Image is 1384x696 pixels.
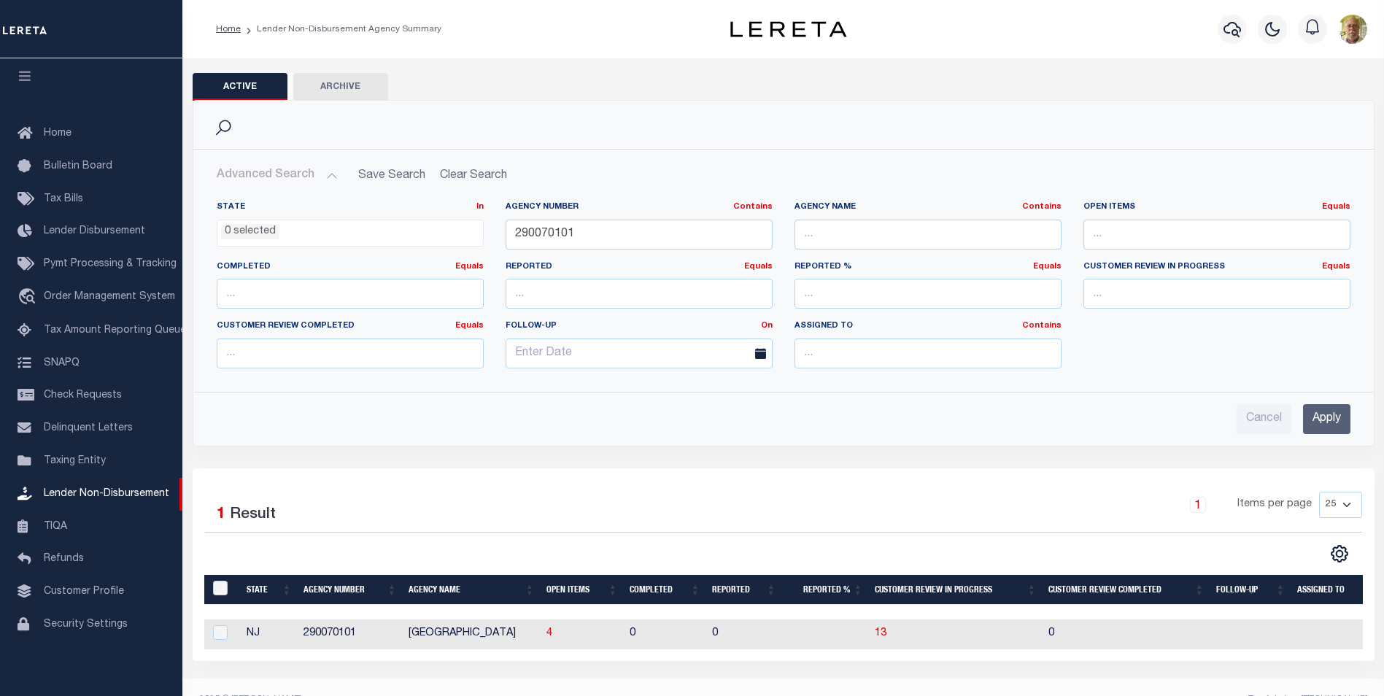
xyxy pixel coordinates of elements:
input: Apply [1303,404,1350,434]
input: ... [217,339,484,368]
span: Lender Non-Disbursement [44,489,169,499]
td: NJ [241,619,298,649]
span: Tax Bills [44,194,83,204]
th: Reported %: activate to sort column ascending [782,575,869,605]
label: Open Items [1083,201,1350,214]
label: Result [230,503,276,527]
a: Contains [733,203,773,211]
span: TIQA [44,521,67,531]
th: Reported: activate to sort column ascending [706,575,782,605]
input: Cancel [1237,404,1291,434]
button: Active [193,73,287,101]
input: ... [795,279,1062,309]
span: Security Settings [44,619,128,630]
button: Advanced Search [217,161,338,190]
label: Customer Review Completed [217,320,484,333]
a: Home [216,25,241,34]
label: Assigned To [795,320,1062,333]
a: 1 [1190,497,1206,513]
label: State [217,201,484,214]
input: ... [217,279,484,309]
th: Assigned To: activate to sort column ascending [1291,575,1379,605]
li: Lender Non-Disbursement Agency Summary [241,23,441,36]
th: Agency Name: activate to sort column ascending [403,575,541,605]
th: State: activate to sort column ascending [241,575,298,605]
span: Items per page [1237,497,1312,513]
a: In [476,203,484,211]
span: Delinquent Letters [44,423,133,433]
span: SNAPQ [44,357,80,368]
th: Follow-up: activate to sort column ascending [1210,575,1291,605]
input: ... [795,339,1062,368]
span: Check Requests [44,390,122,401]
td: [GEOGRAPHIC_DATA] [403,619,541,649]
button: Archive [293,73,388,101]
td: 0 [706,619,782,649]
a: Equals [455,263,484,271]
th: MBACode [204,575,241,605]
input: ... [506,220,773,250]
label: Agency Number [506,201,773,214]
input: ... [1083,220,1350,250]
span: Tax Amount Reporting Queue [44,325,186,336]
a: Equals [1033,263,1062,271]
th: Agency Number: activate to sort column ascending [298,575,403,605]
th: Customer Review In Progress: activate to sort column ascending [869,575,1043,605]
label: Completed [217,261,484,274]
span: Home [44,128,71,139]
i: travel_explore [18,288,41,307]
span: Pymt Processing & Tracking [44,259,177,269]
span: Refunds [44,554,84,564]
input: ... [1083,279,1350,309]
li: 0 selected [221,224,279,240]
input: Enter Date [506,339,773,368]
span: 1 [217,507,225,522]
a: Contains [1022,322,1062,330]
label: Agency Name [795,201,1062,214]
a: Contains [1022,203,1062,211]
a: On [761,322,773,330]
input: ... [506,279,773,309]
span: Bulletin Board [44,161,112,171]
a: Equals [455,322,484,330]
th: Completed: activate to sort column ascending [624,575,706,605]
label: Follow-up [495,320,784,333]
span: Taxing Entity [44,456,106,466]
th: Customer Review Completed: activate to sort column ascending [1043,575,1210,605]
td: 290070101 [298,619,403,649]
a: 13 [875,628,886,638]
label: Reported [506,261,773,274]
a: Equals [1322,263,1350,271]
label: Reported % [795,261,1062,274]
th: Open Items: activate to sort column ascending [541,575,624,605]
span: Lender Disbursement [44,226,145,236]
span: Customer Profile [44,587,124,597]
a: Equals [1322,203,1350,211]
img: logo-dark.svg [730,21,847,37]
td: 0 [624,619,706,649]
a: 4 [546,628,552,638]
span: Order Management System [44,292,175,302]
input: ... [795,220,1062,250]
label: Customer Review In Progress [1083,261,1350,274]
a: Equals [744,263,773,271]
td: 0 [1043,619,1210,649]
